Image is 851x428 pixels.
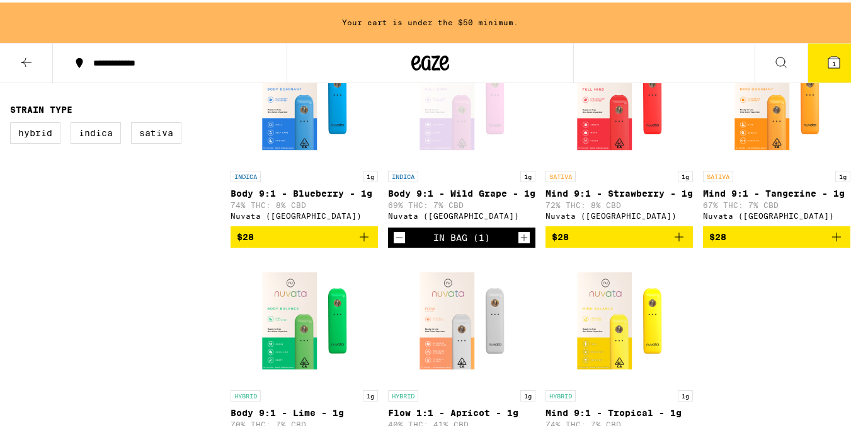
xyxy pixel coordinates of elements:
[709,229,726,240] span: $28
[241,36,367,162] img: Nuvata (CA) - Body 9:1 - Blueberry - 1g
[388,186,535,196] p: Body 9:1 - Wild Grape - 1g
[10,102,72,112] legend: Strain Type
[545,199,693,207] p: 72% THC: 8% CBD
[231,388,261,399] p: HYBRID
[237,229,254,240] span: $28
[388,418,535,426] p: 40% THC: 41% CBD
[703,36,850,224] a: Open page for Mind 9:1 - Tangerine - 1g from Nuvata (CA)
[399,255,525,381] img: Nuvata (CA) - Flow 1:1 - Apricot - 1g
[556,255,682,381] img: Nuvata (CA) - Mind 9:1 - Tropical - 1g
[241,255,367,381] img: Nuvata (CA) - Body 9:1 - Lime - 1g
[520,388,535,399] p: 1g
[545,418,693,426] p: 74% THC: 7% CBD
[520,168,535,180] p: 1g
[388,168,418,180] p: INDICA
[703,209,850,217] div: Nuvata ([GEOGRAPHIC_DATA])
[231,168,261,180] p: INDICA
[10,120,60,141] label: Hybrid
[393,229,406,241] button: Decrement
[231,199,378,207] p: 74% THC: 8% CBD
[545,36,693,224] a: Open page for Mind 9:1 - Strawberry - 1g from Nuvata (CA)
[388,388,418,399] p: HYBRID
[703,186,850,196] p: Mind 9:1 - Tangerine - 1g
[231,209,378,217] div: Nuvata ([GEOGRAPHIC_DATA])
[363,388,378,399] p: 1g
[714,36,840,162] img: Nuvata (CA) - Mind 9:1 - Tangerine - 1g
[556,36,682,162] img: Nuvata (CA) - Mind 9:1 - Strawberry - 1g
[552,229,569,240] span: $28
[231,224,378,245] button: Add to bag
[518,229,530,241] button: Increment
[545,405,693,415] p: Mind 9:1 - Tropical - 1g
[545,168,576,180] p: SATIVA
[703,199,850,207] p: 67% THC: 7% CBD
[71,120,121,141] label: Indica
[388,199,535,207] p: 69% THC: 7% CBD
[388,36,535,225] a: Open page for Body 9:1 - Wild Grape - 1g from Nuvata (CA)
[433,230,490,240] div: In Bag (1)
[131,120,181,141] label: Sativa
[231,405,378,415] p: Body 9:1 - Lime - 1g
[678,388,693,399] p: 1g
[703,168,733,180] p: SATIVA
[545,388,576,399] p: HYBRID
[703,224,850,245] button: Add to bag
[545,186,693,196] p: Mind 9:1 - Strawberry - 1g
[363,168,378,180] p: 1g
[231,418,378,426] p: 70% THC: 7% CBD
[832,57,836,65] span: 1
[545,209,693,217] div: Nuvata ([GEOGRAPHIC_DATA])
[835,168,850,180] p: 1g
[388,209,535,217] div: Nuvata ([GEOGRAPHIC_DATA])
[545,224,693,245] button: Add to bag
[388,405,535,415] p: Flow 1:1 - Apricot - 1g
[231,186,378,196] p: Body 9:1 - Blueberry - 1g
[678,168,693,180] p: 1g
[231,36,378,224] a: Open page for Body 9:1 - Blueberry - 1g from Nuvata (CA)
